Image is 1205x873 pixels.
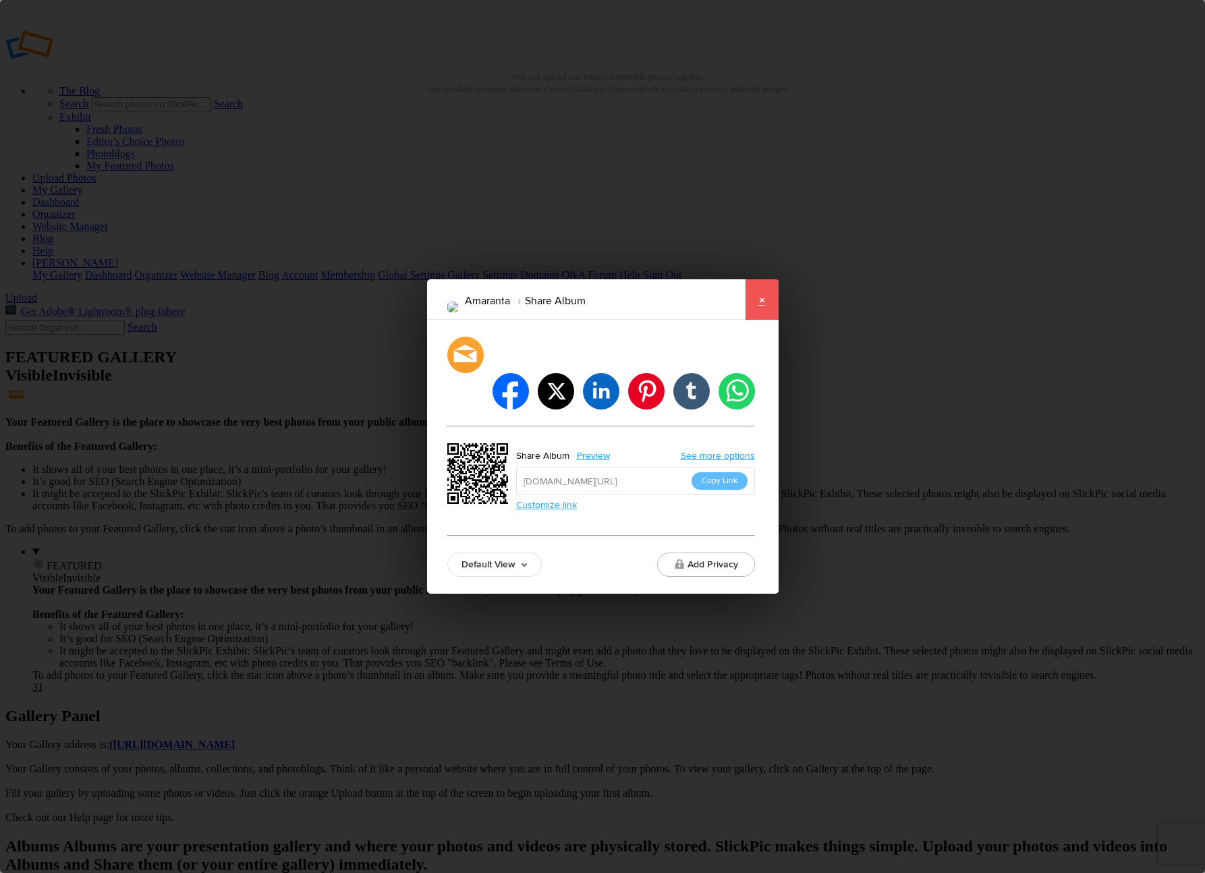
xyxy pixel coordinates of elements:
[583,373,619,410] li: linkedin
[719,373,755,410] li: whatsapp
[657,553,755,577] button: Add Privacy
[692,472,748,490] button: Copy Link
[447,443,512,508] div: https://slickpic.us/18465610jMR3
[447,302,458,312] img: 20250524-1156_-_Ropa.png
[569,447,620,465] a: Preview
[538,373,574,410] li: twitter
[510,289,586,312] li: Share Album
[745,279,779,320] a: ×
[628,373,665,410] li: pinterest
[447,553,542,577] a: Default View
[516,447,569,465] div: Share Album
[493,373,529,410] li: facebook
[516,499,577,511] a: Customize link
[465,289,510,312] li: Amaranta
[673,373,710,410] li: tumblr
[681,450,755,461] a: See more options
